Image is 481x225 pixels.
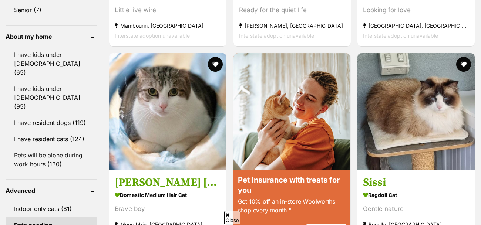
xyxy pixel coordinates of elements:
span: Interstate adoption unavailable [239,33,314,39]
strong: [PERSON_NAME], [GEOGRAPHIC_DATA] [239,21,345,31]
img: Bowie Jagger - Domestic Medium Hair Cat [109,53,226,170]
div: Ready for the quiet life [239,5,345,15]
div: Gentle nature [363,204,469,214]
button: favourite [456,57,471,72]
div: Brave boy [115,204,221,214]
a: Senior (7) [6,2,97,18]
header: Advanced [6,187,97,194]
a: Pets will be alone during work hours (130) [6,147,97,172]
span: Interstate adoption unavailable [363,33,438,39]
img: Sissi - Ragdoll Cat [357,53,475,170]
a: Indoor only cats (81) [6,201,97,217]
strong: Mambourin, [GEOGRAPHIC_DATA] [115,21,221,31]
strong: Domestic Medium Hair Cat [115,190,221,200]
strong: [GEOGRAPHIC_DATA], [GEOGRAPHIC_DATA] [363,21,469,31]
h3: [PERSON_NAME] [PERSON_NAME] [115,175,221,190]
header: About my home [6,33,97,40]
h3: Sissi [363,175,469,190]
a: I have kids under [DEMOGRAPHIC_DATA] (95) [6,81,97,114]
a: I have resident dogs (119) [6,115,97,130]
span: Interstate adoption unavailable [115,33,190,39]
button: favourite [208,57,223,72]
a: I have kids under [DEMOGRAPHIC_DATA] (65) [6,47,97,80]
div: Looking for love [363,5,469,15]
strong: Ragdoll Cat [363,190,469,200]
div: Little live wire [115,5,221,15]
a: I have resident cats (124) [6,131,97,147]
span: Close [224,211,240,224]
